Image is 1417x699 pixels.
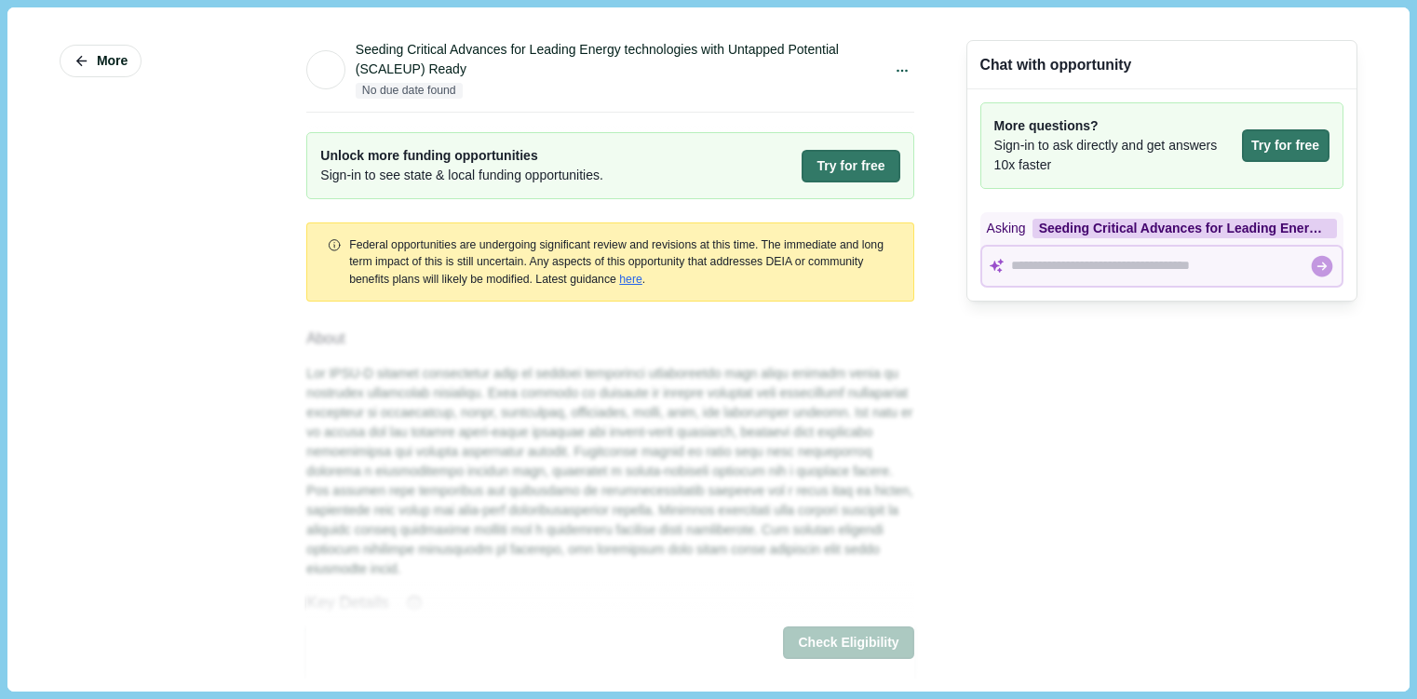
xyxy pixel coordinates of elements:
button: Try for free [1242,129,1329,162]
span: More [97,53,128,69]
div: Seeding Critical Advances for Leading Energy technologies with Untapped Potential (SCALEUP) Ready [356,40,884,79]
span: Federal opportunities are undergoing significant review and revisions at this time. The immediate... [349,238,884,286]
span: Unlock more funding opportunities [320,146,603,166]
span: Sign-in to see state & local funding opportunities. [320,166,603,185]
div: Chat with opportunity [980,54,1132,75]
a: here [619,273,642,286]
div: . [349,236,893,288]
button: Check Eligibility [783,626,913,659]
span: Sign-in to ask directly and get answers 10x faster [994,136,1235,175]
span: More questions? [994,116,1235,136]
div: Seeding Critical Advances for Leading Energy technologies with Untapped Potential (SCALEUP) Ready [1032,219,1337,238]
button: Try for free [802,150,899,182]
button: More [60,45,142,77]
span: No due date found [356,83,463,100]
div: Asking [980,212,1343,245]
